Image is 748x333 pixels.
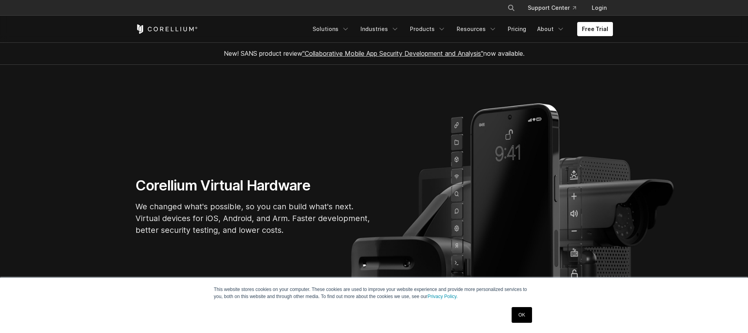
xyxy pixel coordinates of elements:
[302,49,483,57] a: "Collaborative Mobile App Security Development and Analysis"
[135,177,371,194] h1: Corellium Virtual Hardware
[521,1,582,15] a: Support Center
[577,22,613,36] a: Free Trial
[452,22,501,36] a: Resources
[356,22,404,36] a: Industries
[503,22,531,36] a: Pricing
[405,22,450,36] a: Products
[135,201,371,236] p: We changed what's possible, so you can build what's next. Virtual devices for iOS, Android, and A...
[532,22,569,36] a: About
[308,22,613,36] div: Navigation Menu
[308,22,354,36] a: Solutions
[498,1,613,15] div: Navigation Menu
[504,1,518,15] button: Search
[585,1,613,15] a: Login
[512,307,532,323] a: OK
[135,24,198,34] a: Corellium Home
[224,49,525,57] span: New! SANS product review now available.
[214,286,534,300] p: This website stores cookies on your computer. These cookies are used to improve your website expe...
[428,294,458,299] a: Privacy Policy.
